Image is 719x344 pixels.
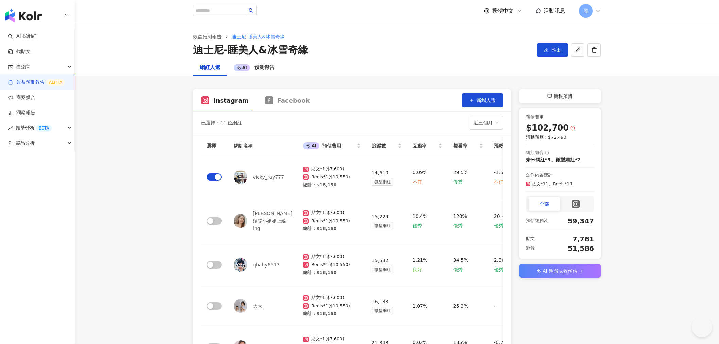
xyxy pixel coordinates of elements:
[8,79,65,86] a: 效益預測報告ALPHA
[494,222,504,230] div: 優秀
[413,256,427,264] span: 1.21%
[554,92,573,100] span: 簡報預覽
[453,256,468,264] span: 34.5%
[692,317,712,337] iframe: Help Scout Beacon - Open
[201,120,242,125] span: 已選擇：11 位網紅
[453,302,468,310] span: 25.3%
[477,98,496,103] span: 新增人選
[311,218,350,224] span: Reels * 1 ( $10,550 )
[536,244,594,253] div: 51,586
[277,96,310,105] span: Facebook
[492,7,514,15] span: 繁體中文
[8,33,37,40] a: searchAI 找網紅
[303,182,361,188] div: 總計 ： $18,150
[8,126,13,131] span: rise
[583,7,588,15] span: 麗
[413,265,422,274] div: 良好
[453,168,468,176] span: 29.5%
[8,109,35,116] a: 洞察報告
[413,168,427,176] span: 0.09%
[494,212,524,230] div: 20.4%
[207,142,223,150] div: 選擇
[453,265,463,274] div: 優秀
[322,142,341,150] span: 預估費用
[234,170,247,184] img: KOL Avatar
[372,212,388,221] span: 15,229
[192,33,223,40] a: 效益預測報告
[16,136,35,151] span: 競品分析
[494,256,524,274] div: 2.36%
[232,34,285,39] span: 迪士尼-睡美人&冰雪奇緣
[303,270,361,276] div: 總計 ： $18,150
[372,307,393,314] span: 微型網紅
[494,142,519,150] div: 漲粉率
[526,156,594,163] div: 奈米網紅*9、微型網紅*2
[526,122,569,134] span: $102,700
[16,120,52,136] span: 趨勢分析
[526,149,544,156] div: 網紅組合
[234,299,292,313] div: 大大
[372,142,396,150] div: 追蹤數
[453,222,463,230] div: 優秀
[8,94,35,101] a: 商案媒合
[213,96,249,105] span: Instagram
[200,64,220,72] div: 網紅人選
[549,216,594,226] div: 59,347
[16,59,30,74] span: 資源庫
[413,178,422,186] div: 不佳
[453,142,478,150] div: 觀看率
[311,303,350,309] span: Reels * 1 ( $10,550 )
[494,265,504,274] div: 優秀
[529,197,560,211] div: 全部
[372,222,393,229] span: 微型網紅
[526,217,548,224] div: 預估總觸及
[453,178,463,186] div: 優秀
[303,142,319,149] div: AI
[372,256,388,264] span: 15,532
[536,234,594,244] div: 7,761
[234,142,292,150] div: 網紅名稱
[234,170,292,184] div: vicky_ray777
[372,297,388,306] span: 16,183
[413,212,427,220] span: 10.4%
[311,210,344,216] span: 貼文 * 1 ( $7,600 )
[234,258,292,272] div: qbaby6513
[193,43,531,57] div: 迪士尼-睡美人&冰雪奇緣
[249,8,253,13] span: search
[526,235,535,242] div: 貼文
[537,43,568,57] button: 匯出
[372,266,393,273] span: 微型網紅
[234,210,292,232] div: [PERSON_NAME]溫暖小姐姐上線ing
[413,302,427,310] span: 1.07%
[413,142,437,150] div: 互動率
[8,48,31,55] a: 找貼文
[462,93,503,107] button: 新增人選
[532,180,573,187] div: 貼文*11、Reels*11
[474,116,499,129] span: 近三個月
[543,267,577,275] span: AI 進階成效預估
[526,134,594,141] div: 活動預算： $72,490
[494,178,504,186] div: 不佳
[311,254,344,260] span: 貼文 * 1 ( $7,600 )
[311,174,350,180] span: Reels * 1 ( $10,550 )
[453,212,467,220] span: 120%
[311,295,344,301] span: 貼文 * 1 ( $7,600 )
[551,47,561,53] span: 匯出
[234,299,247,313] img: KOL Avatar
[254,64,275,70] span: 預測報告
[311,336,344,342] span: 貼文 * 1 ( $7,600 )
[234,214,247,228] img: KOL Avatar
[303,226,361,232] div: 總計 ： $18,150
[544,7,565,14] span: 活動訊息
[494,302,524,310] div: -
[494,168,524,186] div: -1.54%
[526,114,594,121] div: 預估費用
[234,64,250,71] div: AI
[372,169,388,177] span: 14,610
[311,166,344,172] span: 貼文 * 1 ( $7,600 )
[234,258,247,272] img: KOL Avatar
[5,9,42,22] img: logo
[526,245,535,252] div: 影音
[311,262,350,268] span: Reels * 1 ( $10,550 )
[303,311,361,317] div: 總計 ： $18,150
